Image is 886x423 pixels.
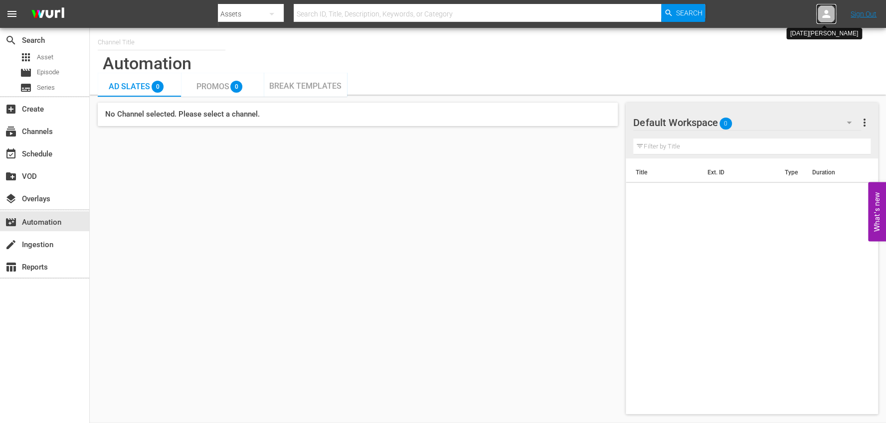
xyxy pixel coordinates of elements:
span: Schedule [5,148,17,160]
a: Sign Out [851,10,877,18]
span: Asset [37,52,53,62]
span: menu [6,8,18,20]
span: VOD [5,170,17,182]
span: Asset [20,51,32,63]
span: Break Templates [269,81,342,91]
span: 0 [152,81,164,93]
button: Break Templates [264,73,347,97]
span: more_vert [859,117,871,129]
div: [DATE][PERSON_NAME] [790,29,858,38]
span: Series [20,82,32,94]
th: Type [779,158,806,186]
span: Create [5,103,17,115]
span: Automation [5,216,17,228]
button: more_vert [859,111,871,135]
h5: No Channel selected. Please select a channel. [98,103,618,126]
span: Promos [196,82,229,91]
th: Duration [806,158,866,186]
span: 0 [719,113,732,134]
button: Promos 0 [181,73,264,97]
button: Open Feedback Widget [868,182,886,241]
span: Series [37,83,55,93]
span: Episode [37,67,59,77]
span: Ingestion [5,239,17,251]
span: movie [20,67,32,79]
img: ans4CAIJ8jUAAAAAAAAAAAAAAAAAAAAAAAAgQb4GAAAAAAAAAAAAAAAAAAAAAAAAJMjXAAAAAAAAAAAAAAAAAAAAAAAAgAT5G... [24,2,72,26]
h1: Automation [103,54,191,73]
th: Ext. ID [702,158,779,186]
div: Default Workspace [633,109,861,137]
span: 0 [230,81,242,93]
button: Ad Slates 0 [98,73,181,97]
th: Title [626,158,702,186]
button: Search [661,4,705,22]
div: Ad Slates 0 [98,103,618,126]
span: Overlays [5,193,17,205]
span: Search [5,34,17,46]
span: Ad Slates [109,82,150,91]
span: Reports [5,261,17,273]
span: Channels [5,126,17,138]
span: Search [676,4,703,22]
